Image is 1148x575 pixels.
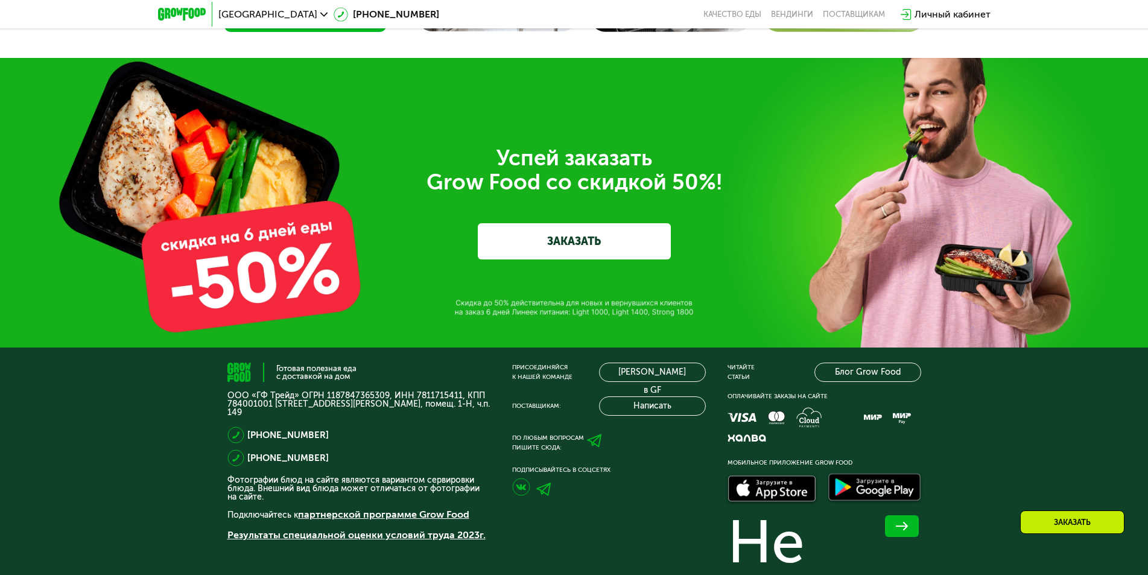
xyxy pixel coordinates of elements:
[227,529,486,541] a: Результаты специальной оценки условий труда 2023г.
[814,363,921,382] a: Блог Grow Food
[247,451,329,465] a: [PHONE_NUMBER]
[334,7,439,22] a: [PHONE_NUMBER]
[227,476,490,501] p: Фотографии блюд на сайте являются вариантом сервировки блюда. Внешний вид блюда может отличаться ...
[703,10,761,19] a: Качество еды
[599,363,706,382] a: [PERSON_NAME] в GF
[478,223,671,259] a: ЗАКАЗАТЬ
[1020,510,1124,534] div: Заказать
[599,396,706,416] button: Написать
[298,509,469,520] a: партнерской программе Grow Food
[218,10,317,19] span: [GEOGRAPHIC_DATA]
[915,7,991,22] div: Личный кабинет
[247,428,329,442] a: [PHONE_NUMBER]
[276,364,357,380] div: Готовая полезная еда с доставкой на дом
[512,363,572,382] div: Присоединяйся к нашей команде
[728,458,921,468] div: Мобильное приложение Grow Food
[512,465,706,475] div: Подписывайтесь в соцсетях
[771,10,813,19] a: Вендинги
[512,401,560,411] div: Поставщикам:
[825,471,924,506] img: Доступно в Google Play
[227,392,490,417] p: ООО «ГФ Трейд» ОГРН 1187847365309, ИНН 7811715411, КПП 784001001 [STREET_ADDRESS][PERSON_NAME], п...
[512,433,584,453] div: По любым вопросам пишите сюда:
[227,507,490,522] p: Подключайтесь к
[728,363,755,382] div: Читайте статьи
[823,10,885,19] div: поставщикам
[236,146,912,194] div: Успей заказать Grow Food со скидкой 50%!
[728,392,921,401] div: Оплачивайте заказы на сайте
